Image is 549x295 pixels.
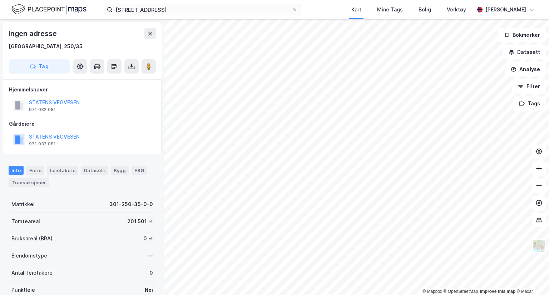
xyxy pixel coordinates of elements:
[512,79,546,94] button: Filter
[9,166,24,175] div: Info
[9,42,83,51] div: [GEOGRAPHIC_DATA], 250/35
[9,28,58,39] div: Ingen adresse
[480,289,515,294] a: Improve this map
[145,286,153,294] div: Nei
[9,178,49,187] div: Transaksjoner
[498,28,546,42] button: Bokmerker
[47,166,78,175] div: Leietakere
[148,251,153,260] div: —
[513,261,549,295] iframe: Chat Widget
[81,166,108,175] div: Datasett
[29,141,56,147] div: 971 032 081
[419,5,431,14] div: Bolig
[447,5,466,14] div: Verktøy
[111,166,129,175] div: Bygg
[109,200,153,209] div: 301-250-35-0-0
[351,5,361,14] div: Kart
[11,3,86,16] img: logo.f888ab2527a4732fd821a326f86c7f29.svg
[9,120,155,128] div: Gårdeiere
[422,289,442,294] a: Mapbox
[513,96,546,111] button: Tags
[11,286,35,294] div: Punktleie
[485,5,526,14] div: [PERSON_NAME]
[149,269,153,277] div: 0
[503,45,546,59] button: Datasett
[127,217,153,226] div: 201 501 ㎡
[29,107,56,112] div: 971 032 081
[513,261,549,295] div: Kontrollprogram for chat
[444,289,478,294] a: OpenStreetMap
[26,166,44,175] div: Eiere
[11,251,47,260] div: Eiendomstype
[132,166,147,175] div: ESG
[11,200,35,209] div: Matrikkel
[377,5,403,14] div: Mine Tags
[11,217,40,226] div: Tomteareal
[505,62,546,76] button: Analyse
[9,85,155,94] div: Hjemmelshaver
[113,4,292,15] input: Søk på adresse, matrikkel, gårdeiere, leietakere eller personer
[532,239,546,252] img: Z
[11,234,53,243] div: Bruksareal (BRA)
[11,269,53,277] div: Antall leietakere
[9,59,70,74] button: Tag
[143,234,153,243] div: 0 ㎡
